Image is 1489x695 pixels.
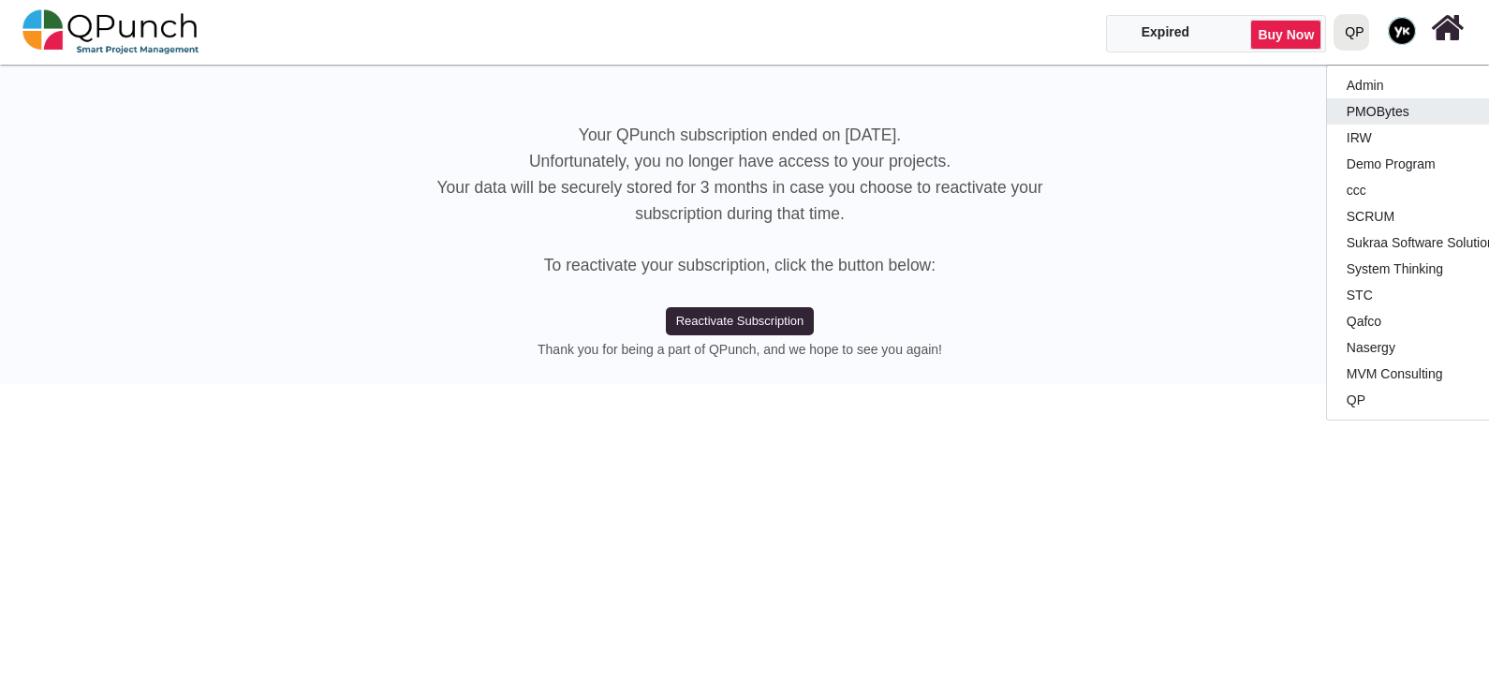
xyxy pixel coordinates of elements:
[1142,24,1189,39] span: Expired
[22,4,199,60] img: qpunch-sp.fa6292f.png
[14,126,1466,145] h5: Your QPunch subscription ended on [DATE].
[1377,1,1427,61] a: avatar
[666,307,814,335] button: Reactivate Subscription
[1326,1,1377,63] a: QP
[1431,10,1464,46] i: Home
[1388,17,1416,45] span: Yaasar
[14,152,1466,171] h5: Unfortunately, you no longer have access to your projects.
[14,342,1466,358] h6: Thank you for being a part of QPunch, and we hope to see you again!
[1345,16,1364,49] div: QP
[1388,17,1416,45] img: avatar
[14,204,1466,224] h5: subscription during that time.
[14,256,1466,275] h5: To reactivate your subscription, click the button below:
[14,178,1466,198] h5: Your data will be securely stored for 3 months in case you choose to reactivate your
[1250,20,1321,50] a: Buy Now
